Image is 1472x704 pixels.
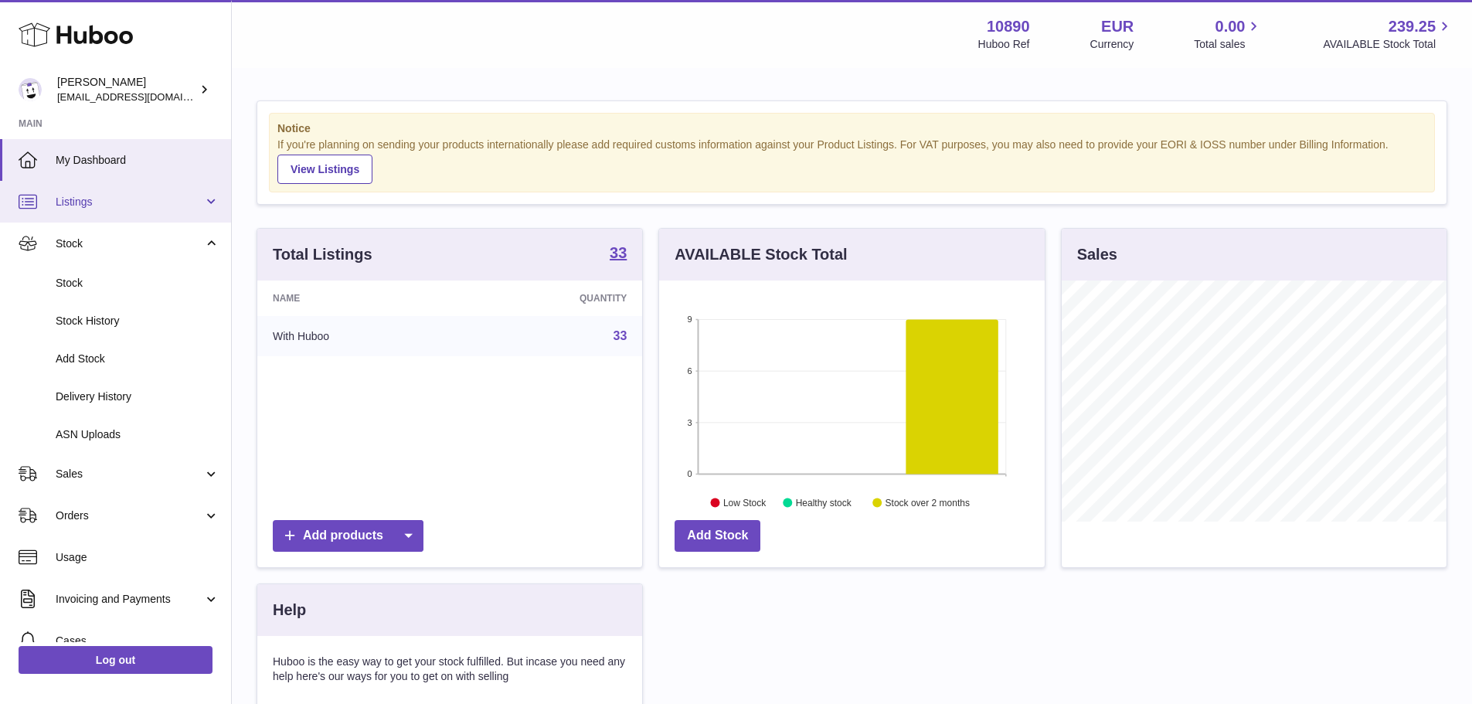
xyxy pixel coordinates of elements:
[57,75,196,104] div: [PERSON_NAME]
[1194,16,1263,52] a: 0.00 Total sales
[56,467,203,481] span: Sales
[56,195,203,209] span: Listings
[1323,37,1453,52] span: AVAILABLE Stock Total
[56,389,219,404] span: Delivery History
[723,497,767,508] text: Low Stock
[56,427,219,442] span: ASN Uploads
[1090,37,1134,52] div: Currency
[614,329,627,342] a: 33
[978,37,1030,52] div: Huboo Ref
[56,153,219,168] span: My Dashboard
[1194,37,1263,52] span: Total sales
[610,245,627,260] strong: 33
[1215,16,1246,37] span: 0.00
[273,244,372,265] h3: Total Listings
[675,244,847,265] h3: AVAILABLE Stock Total
[1101,16,1134,37] strong: EUR
[610,245,627,264] a: 33
[257,316,461,356] td: With Huboo
[56,508,203,523] span: Orders
[886,497,970,508] text: Stock over 2 months
[461,281,642,316] th: Quantity
[273,600,306,621] h3: Help
[1077,244,1117,265] h3: Sales
[796,497,852,508] text: Healthy stock
[57,90,227,103] span: [EMAIL_ADDRESS][DOMAIN_NAME]
[688,469,692,478] text: 0
[273,655,627,684] p: Huboo is the easy way to get your stock fulfilled. But incase you need any help here's our ways f...
[56,592,203,607] span: Invoicing and Payments
[688,315,692,324] text: 9
[277,155,372,184] a: View Listings
[19,78,42,101] img: internalAdmin-10890@internal.huboo.com
[1389,16,1436,37] span: 239.25
[56,276,219,291] span: Stock
[688,417,692,427] text: 3
[56,314,219,328] span: Stock History
[56,550,219,565] span: Usage
[273,520,423,552] a: Add products
[277,138,1426,184] div: If you're planning on sending your products internationally please add required customs informati...
[56,352,219,366] span: Add Stock
[688,366,692,376] text: 6
[19,646,212,674] a: Log out
[277,121,1426,136] strong: Notice
[675,520,760,552] a: Add Stock
[56,236,203,251] span: Stock
[987,16,1030,37] strong: 10890
[257,281,461,316] th: Name
[56,634,219,648] span: Cases
[1323,16,1453,52] a: 239.25 AVAILABLE Stock Total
